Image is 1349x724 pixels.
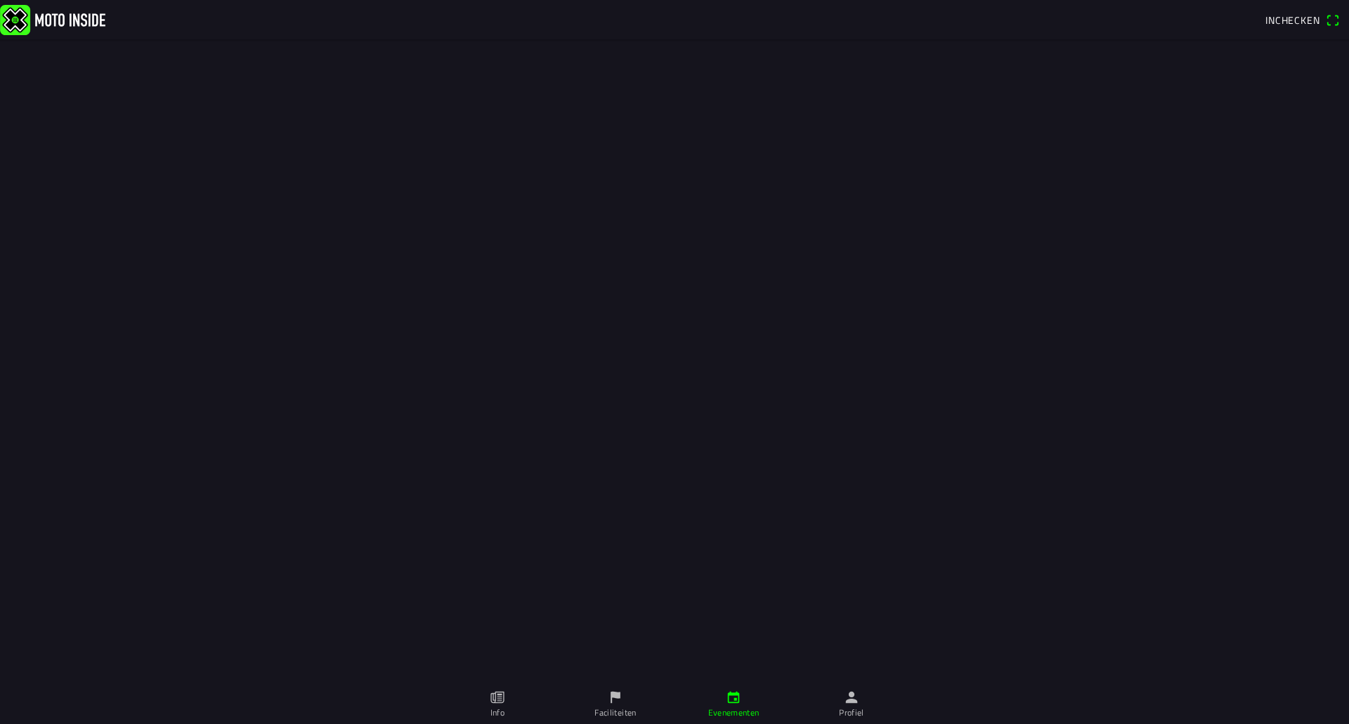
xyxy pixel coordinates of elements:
[708,706,760,719] ion-label: Evenementen
[490,706,504,719] ion-label: Info
[608,690,623,705] ion-icon: flag
[726,690,741,705] ion-icon: calendar
[844,690,859,705] ion-icon: person
[490,690,505,705] ion-icon: paper
[1265,13,1320,27] span: Inchecken
[1258,8,1346,32] a: Incheckenqr scanner
[839,706,864,719] ion-label: Profiel
[594,706,636,719] ion-label: Faciliteiten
